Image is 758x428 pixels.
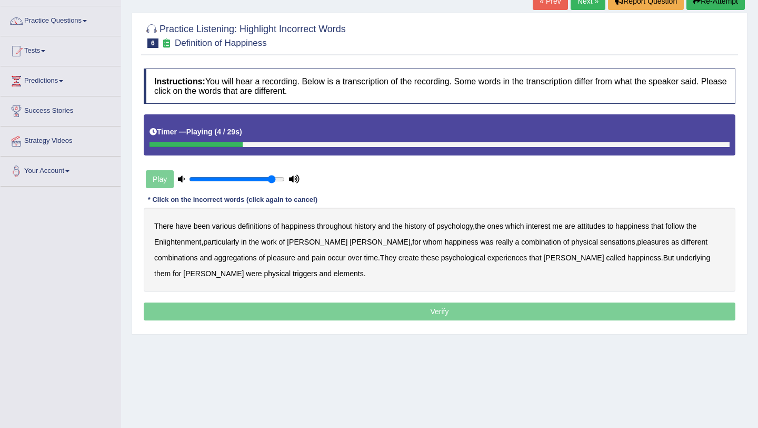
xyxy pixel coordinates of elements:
b: the [686,222,696,230]
a: Your Account [1,157,121,183]
b: throughout [317,222,352,230]
b: follow [665,222,684,230]
b: elements [334,269,364,278]
b: over [347,254,362,262]
b: was [480,238,493,246]
b: attitudes [577,222,605,230]
small: Exam occurring question [161,38,172,48]
b: of [563,238,570,246]
b: happiness [627,254,661,262]
b: combination [521,238,561,246]
a: Strategy Videos [1,127,121,153]
b: were [246,269,262,278]
b: as [671,238,679,246]
b: experiences [487,254,527,262]
b: interest [526,222,551,230]
b: pleasures [637,238,670,246]
b: Playing [186,128,213,136]
b: Instructions: [154,77,205,86]
b: of [428,222,435,230]
b: ones [487,222,503,230]
b: of [273,222,280,230]
h5: Timer — [149,128,242,136]
b: happiness [615,222,649,230]
b: time [364,254,378,262]
b: physical [264,269,291,278]
b: have [175,222,191,230]
b: physical [571,238,598,246]
b: combinations [154,254,198,262]
b: psychology [436,222,473,230]
b: psychological [441,254,485,262]
b: these [421,254,439,262]
b: are [565,222,575,230]
b: [PERSON_NAME] [350,238,410,246]
b: which [505,222,524,230]
b: and [200,254,212,262]
b: triggers [293,269,317,278]
b: in [241,238,247,246]
b: me [552,222,562,230]
b: a [515,238,520,246]
b: [PERSON_NAME] [287,238,347,246]
b: definitions [238,222,271,230]
b: occur [327,254,345,262]
small: Definition of Happiness [175,38,267,48]
b: to [607,222,614,230]
b: them [154,269,171,278]
h2: Practice Listening: Highlight Incorrect Words [144,22,346,48]
b: work [261,238,277,246]
b: of [279,238,285,246]
b: aggregations [214,254,257,262]
b: called [606,254,625,262]
b: whom [423,238,442,246]
b: history [405,222,426,230]
div: , , , , . . . [144,208,735,292]
b: 4 / 29s [217,128,240,136]
b: the [392,222,402,230]
b: that [529,254,541,262]
b: ) [240,128,242,136]
b: sensations [600,238,635,246]
b: and [378,222,390,230]
b: the [475,222,485,230]
b: Enlightenment [154,238,202,246]
div: * Click on the incorrect words (click again to cancel) [144,195,322,205]
b: for [173,269,181,278]
b: and [320,269,332,278]
b: been [194,222,210,230]
b: pleasure [267,254,295,262]
span: 6 [147,38,158,48]
b: happiness [281,222,315,230]
b: [PERSON_NAME] [183,269,244,278]
b: that [651,222,663,230]
b: pain [312,254,325,262]
b: of [258,254,265,262]
b: They [380,254,396,262]
b: the [249,238,259,246]
a: Practice Questions [1,6,121,33]
a: Tests [1,36,121,63]
b: different [681,238,707,246]
b: and [297,254,310,262]
h4: You will hear a recording. Below is a transcription of the recording. Some words in the transcrip... [144,69,735,104]
b: There [154,222,174,230]
b: for [412,238,421,246]
b: But [663,254,674,262]
b: [PERSON_NAME] [543,254,604,262]
a: Success Stories [1,96,121,123]
b: happiness [445,238,478,246]
b: really [495,238,513,246]
b: history [354,222,376,230]
b: ( [214,128,217,136]
b: particularly [203,238,239,246]
b: create [398,254,419,262]
b: underlying [676,254,711,262]
a: Predictions [1,66,121,93]
b: various [212,222,236,230]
